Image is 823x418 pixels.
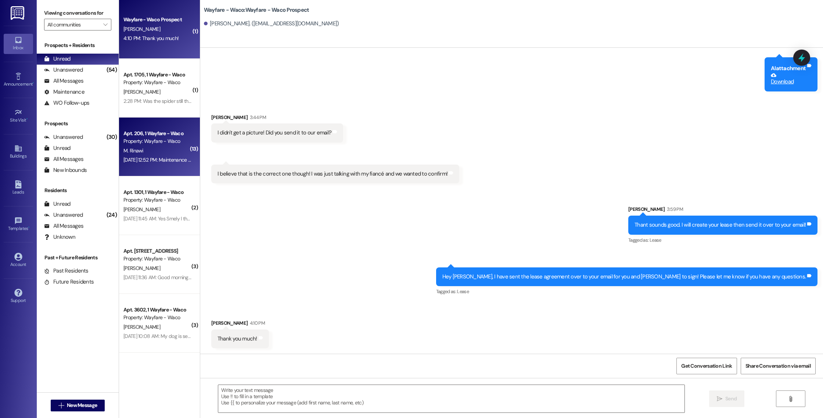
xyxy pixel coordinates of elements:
button: Send [709,390,745,407]
div: (30) [105,131,119,143]
div: Unanswered [44,66,83,74]
div: 3:59 PM [665,205,683,213]
button: Share Conversation via email [741,358,816,374]
div: Property: Wayfare - Waco [123,255,191,263]
i:  [717,396,722,402]
div: Maintenance [44,88,85,96]
span: M. Rinawi [123,147,143,154]
div: Tagged as: [628,235,817,245]
div: Thant sounds good. I will create your lease then send it over to your email! [635,221,806,229]
div: 3:44 PM [248,113,266,121]
div: Apt. 3505, 1 Wayfare - Waco [123,365,191,372]
div: I didn't get a picture! Did you send it to our email? [218,129,331,137]
i:  [58,403,64,408]
div: Property: Wayfare - Waco [123,196,191,204]
span: [PERSON_NAME] [123,265,160,271]
div: Unread [44,200,71,208]
span: Share Conversation via email [745,362,811,370]
div: Apt. 1705, 1 Wayfare - Waco [123,71,191,79]
div: Past + Future Residents [37,254,119,262]
div: Unanswered [44,133,83,141]
div: Apt. 1301, 1 Wayfare - Waco [123,188,191,196]
button: New Message [51,400,105,411]
i:  [788,396,793,402]
div: 2:28 PM: Was the spider still there when [PERSON_NAME] went?? [123,98,263,104]
a: Account [4,251,33,270]
span: • [26,116,28,122]
div: (54) [105,64,119,76]
div: Prospects + Residents [37,42,119,49]
div: Tagged as: [436,286,818,297]
b: Wayfare - Waco: Wayfare - Waco Prospect [204,6,309,14]
label: Viewing conversations for [44,7,111,19]
div: Unread [44,144,71,152]
div: Property: Wayfare - Waco [123,137,191,145]
div: Hey [PERSON_NAME], I have sent the lease agreement over to your email for you and [PERSON_NAME] t... [442,273,806,281]
div: Thank you much! [218,335,257,343]
div: 4:10 PM [248,319,265,327]
div: I believe that is the correct one though! I was just talking with my fiancé and we wanted to conf... [218,170,448,178]
span: [PERSON_NAME] [123,89,160,95]
div: Property: Wayfare - Waco [123,79,191,86]
div: Wayfare - Waco Prospect [123,16,191,24]
input: All communities [47,19,100,30]
div: [DATE] 10:08 AM: My dog is secure in my bedroom. I just want to know now when he will stop by so ... [123,333,390,339]
div: Past Residents [44,267,89,275]
div: Unread [44,55,71,63]
a: Templates • [4,215,33,234]
button: Get Conversation Link [676,358,737,374]
span: Lease [457,288,469,295]
a: Leads [4,178,33,198]
div: Residents [37,187,119,194]
div: All Messages [44,222,83,230]
div: All Messages [44,77,83,85]
span: [PERSON_NAME] [123,324,160,330]
div: Apt. 206, 1 Wayfare - Waco [123,130,191,137]
b: AI attachment [771,65,806,72]
div: Unanswered [44,211,83,219]
div: [PERSON_NAME] [628,205,817,216]
div: Unknown [44,233,75,241]
a: Site Visit • [4,106,33,126]
i:  [103,22,107,28]
div: [PERSON_NAME] [211,113,343,124]
span: • [33,80,34,86]
div: New Inbounds [44,166,87,174]
div: WO Follow-ups [44,99,89,107]
span: • [28,225,29,230]
span: Send [725,395,737,403]
span: Get Conversation Link [681,362,732,370]
a: Support [4,287,33,306]
div: [PERSON_NAME] [211,319,269,329]
div: [DATE] 11:36 AM: Good morning [PERSON_NAME], this is a friendly reminder that pest control will b... [123,274,776,281]
div: [DATE] 12:52 PM: Maintenance will go in and caulk the baseboard [DATE] FYI [123,156,283,163]
span: [PERSON_NAME] [123,206,160,213]
img: ResiDesk Logo [11,6,26,20]
div: Prospects [37,120,119,127]
div: Apt. [STREET_ADDRESS] [123,247,191,255]
a: Inbox [4,34,33,54]
span: Lease [650,237,661,243]
div: All Messages [44,155,83,163]
div: 4:10 PM: Thank you much! [123,35,179,42]
div: Property: Wayfare - Waco [123,314,191,321]
div: [PERSON_NAME]. ([EMAIL_ADDRESS][DOMAIN_NAME]) [204,20,339,28]
div: [DATE] 11:45 AM: Yes Smely I thanks you for the reminder I will be here or i will call to let you... [123,215,385,222]
span: New Message [67,401,97,409]
a: Buildings [4,142,33,162]
div: Apt. 3602, 1 Wayfare - Waco [123,306,191,314]
a: Download [771,72,806,85]
div: (24) [105,209,119,221]
div: Future Residents [44,278,94,286]
span: [PERSON_NAME] [123,26,160,32]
